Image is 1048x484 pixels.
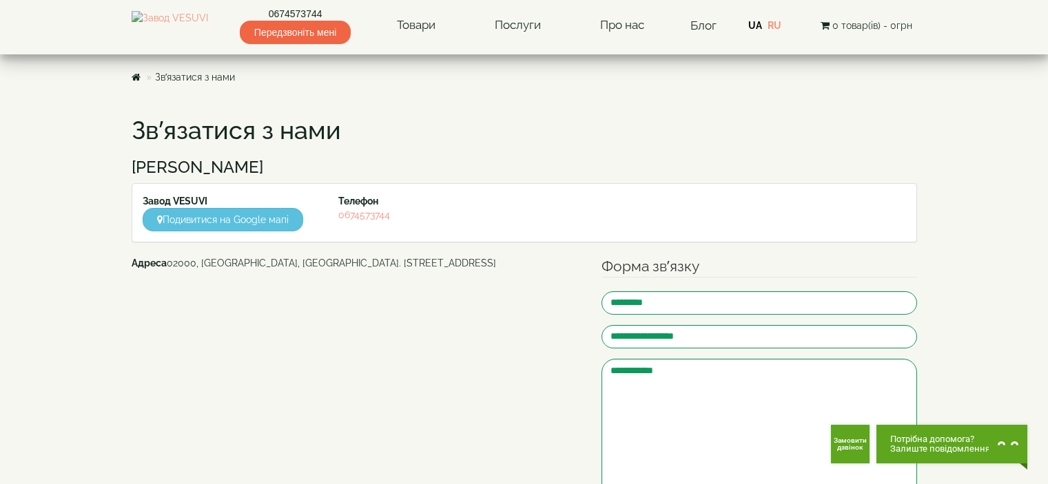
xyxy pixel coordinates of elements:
h1: Зв’язатися з нами [132,117,917,145]
span: Потрібна допомога? [890,434,990,444]
a: 0674573744 [240,7,351,21]
span: Передзвоніть мені [240,21,351,44]
b: Адреса [132,257,167,269]
legend: Форма зв’язку [602,256,917,277]
address: 02000, [GEOGRAPHIC_DATA], [GEOGRAPHIC_DATA]. [STREET_ADDRESS] [132,256,582,270]
a: UA [748,20,762,31]
a: RU [768,20,781,31]
span: Замовити дзвінок [834,437,867,451]
a: 0674573744 [338,209,390,220]
a: Товари [383,10,449,41]
a: Про нас [586,10,658,41]
a: Зв’язатися з нами [155,72,235,83]
a: Блог [690,19,717,32]
span: 0 товар(ів) - 0грн [832,20,912,31]
h3: [PERSON_NAME] [132,158,917,176]
strong: Телефон [338,196,378,207]
span: Залиште повідомлення [890,444,990,454]
img: Завод VESUVI [132,11,208,40]
button: 0 товар(ів) - 0грн [816,18,916,33]
button: Get Call button [831,425,870,463]
a: Подивитися на Google мапі [143,208,303,231]
strong: Завод VESUVI [143,196,207,207]
a: Послуги [481,10,555,41]
button: Chat button [876,425,1027,463]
